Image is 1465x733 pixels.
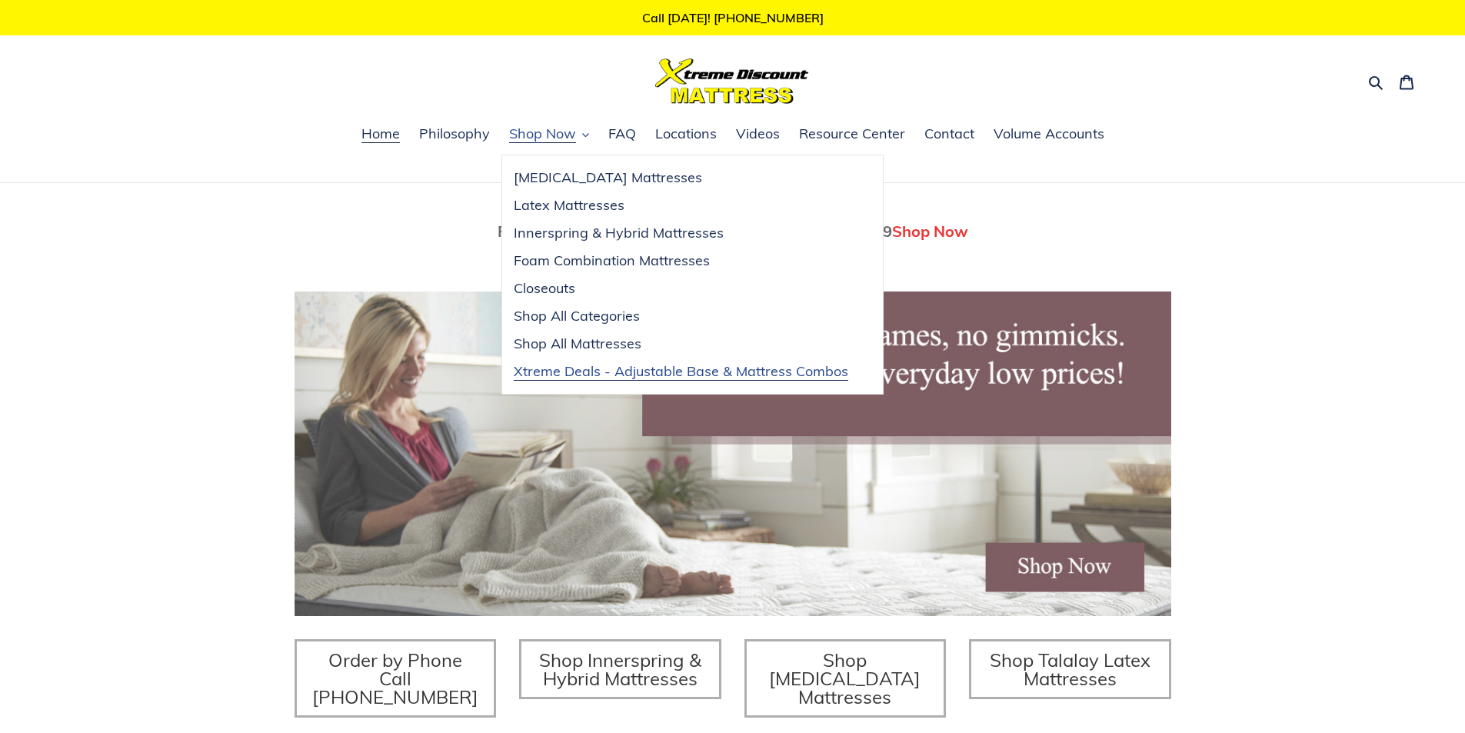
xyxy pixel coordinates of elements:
[354,123,408,146] a: Home
[502,192,860,219] a: Latex Mattresses
[601,123,644,146] a: FAQ
[514,224,724,242] span: Innerspring & Hybrid Mattresses
[539,648,701,690] span: Shop Innerspring & Hybrid Mattresses
[498,222,892,241] span: Fully Adjustable Queen Base With Mattress Only $799
[514,307,640,325] span: Shop All Categories
[502,330,860,358] a: Shop All Mattresses
[501,123,597,146] button: Shop Now
[502,358,860,385] a: Xtreme Deals - Adjustable Base & Mattress Combos
[799,125,905,143] span: Resource Center
[514,362,848,381] span: Xtreme Deals - Adjustable Base & Mattress Combos
[917,123,982,146] a: Contact
[519,639,721,699] a: Shop Innerspring & Hybrid Mattresses
[736,125,780,143] span: Videos
[655,125,717,143] span: Locations
[514,196,624,215] span: Latex Mattresses
[924,125,974,143] span: Contact
[608,125,636,143] span: FAQ
[502,164,860,192] a: [MEDICAL_DATA] Mattresses
[994,125,1104,143] span: Volume Accounts
[411,123,498,146] a: Philosophy
[509,125,576,143] span: Shop Now
[514,252,710,270] span: Foam Combination Mattresses
[295,639,497,718] a: Order by Phone Call [PHONE_NUMBER]
[514,168,702,187] span: [MEDICAL_DATA] Mattresses
[361,125,400,143] span: Home
[990,648,1150,690] span: Shop Talalay Latex Mattresses
[502,219,860,247] a: Innerspring & Hybrid Mattresses
[986,123,1112,146] a: Volume Accounts
[514,279,575,298] span: Closeouts
[502,275,860,302] a: Closeouts
[769,648,921,708] span: Shop [MEDICAL_DATA] Mattresses
[892,222,968,241] span: Shop Now
[295,292,1171,616] img: herobannermay2022-1652879215306_1200x.jpg
[514,335,641,353] span: Shop All Mattresses
[502,247,860,275] a: Foam Combination Mattresses
[791,123,913,146] a: Resource Center
[969,639,1171,699] a: Shop Talalay Latex Mattresses
[744,639,947,718] a: Shop [MEDICAL_DATA] Mattresses
[655,58,809,104] img: Xtreme Discount Mattress
[648,123,724,146] a: Locations
[728,123,787,146] a: Videos
[419,125,490,143] span: Philosophy
[312,648,478,708] span: Order by Phone Call [PHONE_NUMBER]
[502,302,860,330] a: Shop All Categories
